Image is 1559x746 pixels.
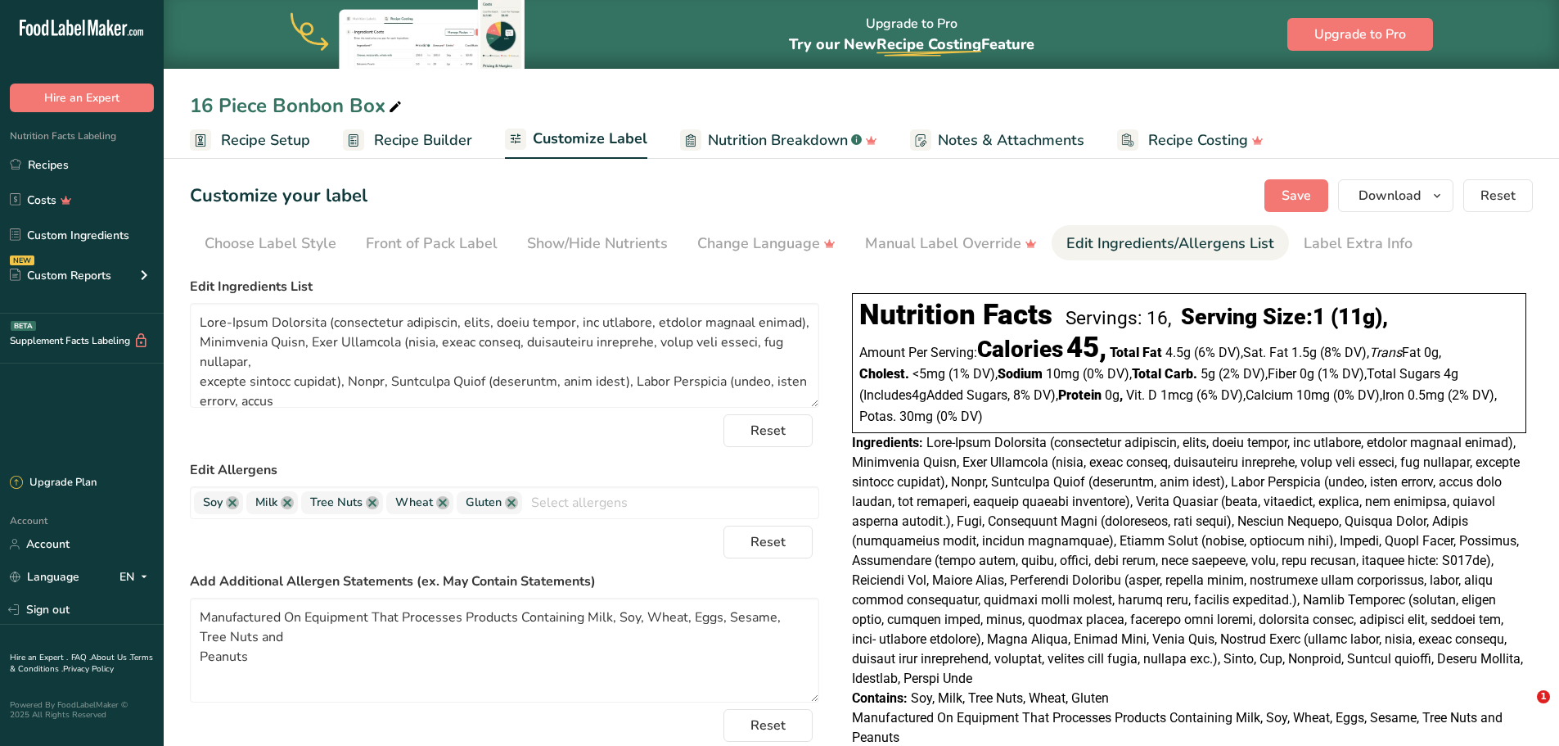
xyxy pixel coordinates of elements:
h1: Customize your label [190,183,367,210]
span: Recipe Costing [876,34,981,54]
button: Hire an Expert [10,84,154,112]
span: Sodium [998,366,1043,382]
div: BETA [11,321,36,331]
a: Hire an Expert . [10,652,68,663]
span: ‏(2% DV) [1219,366,1268,382]
label: Edit Allergens [190,460,819,480]
span: 45, [1066,331,1106,364]
span: 1 (11g) [1313,304,1382,330]
span: , [1243,387,1246,403]
span: Save [1282,186,1311,206]
span: Customize Label [533,128,647,150]
span: Reset [750,421,786,441]
span: Calories [977,336,1063,363]
span: 5g [1201,366,1215,382]
button: Save [1264,179,1328,212]
a: Privacy Policy [63,663,114,675]
div: Upgrade Plan [10,475,97,491]
a: Recipe Builder [343,122,472,159]
label: Add Additional Allergen Statements (ex. May Contain Statements) [190,572,819,591]
span: Manufactured On Equipment That Processes Products Containing Milk, Soy, Wheat, Eggs, Sesame, Tree... [852,710,1503,745]
span: , [1129,366,1132,382]
span: Reset [1480,186,1516,206]
div: Servings: 16, [1066,307,1171,329]
span: Protein [1058,387,1102,403]
span: 1 [1537,690,1550,703]
span: ‏(1% DV) [948,366,998,382]
span: ‏8% DV) [1013,387,1058,403]
div: 16 Piece Bonbon Box [190,91,405,120]
button: Upgrade to Pro [1287,18,1433,51]
span: ‏(0% DV) [1083,366,1132,382]
div: Amount Per Serving: [859,339,1106,362]
div: Edit Ingredients/Allergens List [1066,233,1274,255]
span: 0.5mg [1408,387,1444,403]
i: Trans [1369,345,1402,360]
span: Total Fat [1110,345,1162,360]
div: Change Language [697,233,836,255]
span: ‏(0% DV) [1333,387,1382,403]
span: Contains: [852,690,908,706]
span: Ingredients: [852,435,923,450]
span: , [1056,387,1058,403]
span: Notes & Attachments [938,129,1084,151]
span: ‏(1% DV) [1318,366,1367,382]
div: Custom Reports [10,267,111,284]
a: About Us . [91,652,130,663]
span: Milk [255,494,277,512]
span: Recipe Costing [1148,129,1248,151]
div: Choose Label Style [205,233,336,255]
div: Front of Pack Label [366,233,498,255]
span: , [1494,387,1497,403]
span: Calcium [1246,387,1293,403]
span: , [1120,387,1123,403]
span: ( [859,387,863,403]
span: Try our New Feature [789,34,1034,54]
a: Recipe Setup [190,122,310,159]
span: ‏(6% DV) [1196,387,1246,403]
button: Download [1338,179,1453,212]
span: 0g [1300,366,1314,382]
span: Download [1358,186,1421,206]
span: Fiber [1268,366,1296,382]
span: Cholest. [859,366,909,382]
span: Soy [203,494,223,512]
a: Customize Label [505,120,647,160]
span: Gluten [466,494,502,512]
button: Reset [1463,179,1533,212]
span: Total Carb. [1132,366,1197,382]
a: Nutrition Breakdown [680,122,877,159]
span: 4.5g [1165,345,1191,360]
span: ‏(6% DV) [1194,345,1243,360]
span: Reset [750,532,786,552]
div: EN [119,567,154,587]
span: Recipe Builder [374,129,472,151]
span: , [1439,345,1441,360]
span: ‏(8% DV) [1320,345,1369,360]
span: , [1367,345,1369,360]
div: Nutrition Facts [859,298,1052,332]
button: Reset [723,414,813,447]
span: 0g [1424,345,1439,360]
span: , [1265,366,1268,382]
a: Language [10,563,79,591]
span: <5mg [912,366,945,382]
div: Label Extra Info [1304,233,1413,255]
span: ‏(2% DV) [1448,387,1497,403]
span: 1.5g [1291,345,1317,360]
span: , [1364,366,1367,382]
span: , [1380,387,1382,403]
div: Manual Label Override [865,233,1037,255]
span: Includes Added Sugars [859,387,1010,403]
span: 0g [1105,387,1120,403]
span: Iron [1382,387,1404,403]
span: Sat. Fat [1243,345,1288,360]
div: NEW [10,255,34,265]
span: Vit. D [1126,387,1157,403]
span: Potas. [859,409,896,424]
iframe: Intercom live chat [1503,690,1543,730]
a: Terms & Conditions . [10,652,153,675]
span: , [1241,345,1243,360]
div: Show/Hide Nutrients [527,233,668,255]
span: 4g [912,387,926,403]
